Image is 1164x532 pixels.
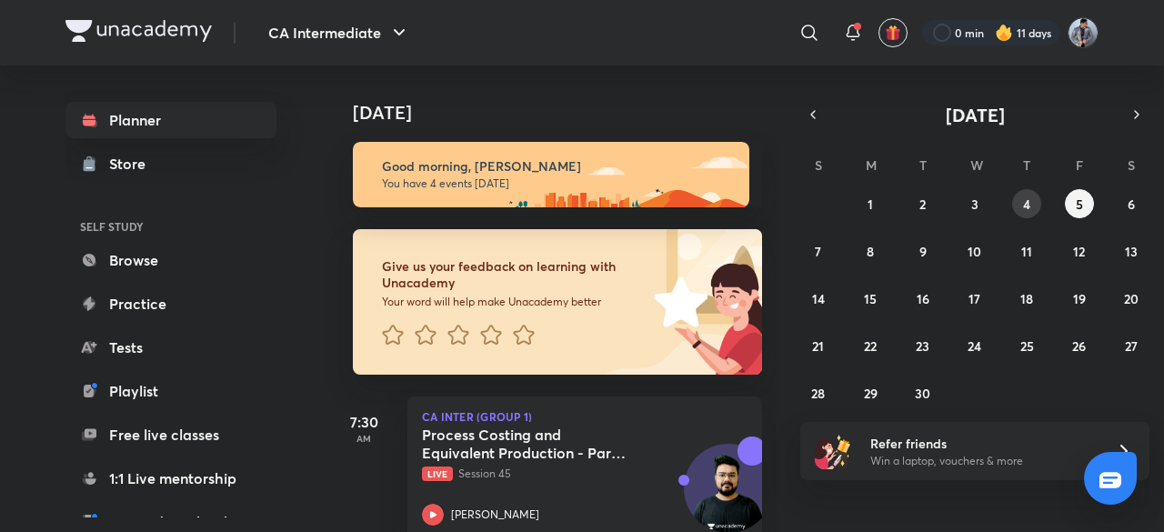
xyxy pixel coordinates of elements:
button: September 16, 2025 [908,284,938,313]
button: September 19, 2025 [1065,284,1094,313]
abbr: September 19, 2025 [1073,290,1086,307]
p: CA Inter (Group 1) [422,411,748,422]
abbr: Sunday [815,156,822,174]
a: Free live classes [65,417,276,453]
button: September 10, 2025 [960,236,989,266]
abbr: September 2, 2025 [919,196,926,213]
abbr: Tuesday [919,156,927,174]
abbr: September 11, 2025 [1021,243,1032,260]
abbr: September 7, 2025 [815,243,821,260]
abbr: September 17, 2025 [968,290,980,307]
img: Manthan Hasija [1068,17,1099,48]
a: Tests [65,329,276,366]
button: September 11, 2025 [1012,236,1041,266]
abbr: September 13, 2025 [1125,243,1138,260]
abbr: September 10, 2025 [968,243,981,260]
abbr: September 20, 2025 [1124,290,1139,307]
button: September 9, 2025 [908,236,938,266]
img: morning [353,142,749,207]
p: AM [327,433,400,444]
abbr: September 4, 2025 [1023,196,1030,213]
img: Company Logo [65,20,212,42]
button: September 30, 2025 [908,378,938,407]
button: September 20, 2025 [1117,284,1146,313]
button: September 23, 2025 [908,331,938,360]
button: September 29, 2025 [856,378,885,407]
abbr: September 9, 2025 [919,243,927,260]
abbr: September 5, 2025 [1076,196,1083,213]
abbr: September 23, 2025 [916,337,929,355]
button: September 2, 2025 [908,189,938,218]
h6: Good morning, [PERSON_NAME] [382,158,733,175]
button: September 5, 2025 [1065,189,1094,218]
p: You have 4 events [DATE] [382,176,733,191]
a: Company Logo [65,20,212,46]
abbr: September 25, 2025 [1020,337,1034,355]
span: Live [422,467,453,481]
abbr: September 8, 2025 [867,243,874,260]
button: September 12, 2025 [1065,236,1094,266]
button: September 7, 2025 [804,236,833,266]
abbr: September 21, 2025 [812,337,824,355]
abbr: September 12, 2025 [1073,243,1085,260]
p: Session 45 [422,466,707,482]
a: 1:1 Live mentorship [65,460,276,497]
abbr: September 18, 2025 [1020,290,1033,307]
button: [DATE] [826,102,1124,127]
button: September 17, 2025 [960,284,989,313]
abbr: September 30, 2025 [915,385,930,402]
abbr: Thursday [1023,156,1030,174]
abbr: September 16, 2025 [917,290,929,307]
abbr: September 1, 2025 [868,196,873,213]
h4: [DATE] [353,102,780,124]
button: September 1, 2025 [856,189,885,218]
abbr: Saturday [1128,156,1135,174]
button: September 15, 2025 [856,284,885,313]
abbr: Friday [1076,156,1083,174]
h6: Give us your feedback on learning with Unacademy [382,258,647,291]
a: Store [65,146,276,182]
button: September 27, 2025 [1117,331,1146,360]
a: Planner [65,102,276,138]
button: September 3, 2025 [960,189,989,218]
img: referral [815,433,851,469]
button: September 22, 2025 [856,331,885,360]
a: Practice [65,286,276,322]
abbr: September 14, 2025 [812,290,825,307]
abbr: September 24, 2025 [968,337,981,355]
abbr: September 26, 2025 [1072,337,1086,355]
h5: Process Costing and Equivalent Production - Part 2 [422,426,648,462]
p: Win a laptop, vouchers & more [870,453,1094,469]
button: September 21, 2025 [804,331,833,360]
abbr: Wednesday [970,156,983,174]
abbr: September 22, 2025 [864,337,877,355]
h6: Refer friends [870,434,1094,453]
button: September 25, 2025 [1012,331,1041,360]
button: September 13, 2025 [1117,236,1146,266]
button: September 6, 2025 [1117,189,1146,218]
img: feedback_image [592,229,762,375]
abbr: September 6, 2025 [1128,196,1135,213]
button: CA Intermediate [257,15,421,51]
h6: SELF STUDY [65,211,276,242]
abbr: September 27, 2025 [1125,337,1138,355]
button: September 14, 2025 [804,284,833,313]
abbr: September 15, 2025 [864,290,877,307]
button: September 4, 2025 [1012,189,1041,218]
p: Your word will help make Unacademy better [382,295,647,309]
button: September 24, 2025 [960,331,989,360]
abbr: September 3, 2025 [971,196,978,213]
button: September 28, 2025 [804,378,833,407]
img: avatar [885,25,901,41]
abbr: September 29, 2025 [864,385,878,402]
span: [DATE] [946,103,1005,127]
img: streak [995,24,1013,42]
p: [PERSON_NAME] [451,507,539,523]
button: September 26, 2025 [1065,331,1094,360]
button: September 18, 2025 [1012,284,1041,313]
div: Store [109,153,156,175]
button: September 8, 2025 [856,236,885,266]
a: Playlist [65,373,276,409]
button: avatar [878,18,908,47]
a: Browse [65,242,276,278]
